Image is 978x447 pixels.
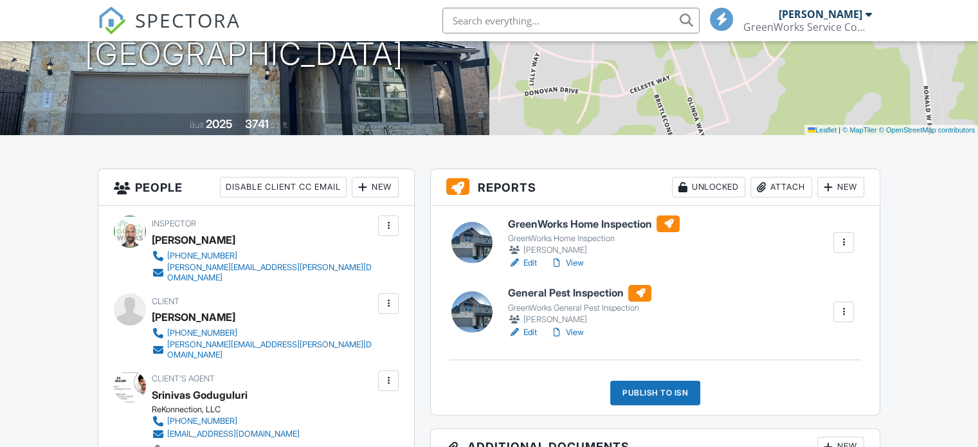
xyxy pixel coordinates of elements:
a: © OpenStreetMap contributors [879,126,975,134]
a: View [550,326,583,339]
a: [EMAIL_ADDRESS][DOMAIN_NAME] [152,428,300,441]
a: General Pest Inspection GreenWorks General Pest Inspection [PERSON_NAME] [508,285,651,326]
div: New [352,177,399,197]
div: GreenWorks Home Inspection [508,233,680,244]
h1: [STREET_ADDRESS] [GEOGRAPHIC_DATA] [85,4,404,72]
div: [PERSON_NAME] [152,230,235,250]
h3: Reports [431,169,880,206]
div: [PHONE_NUMBER] [167,251,237,261]
span: Inspector [152,219,196,228]
h6: GreenWorks Home Inspection [508,215,680,232]
a: Leaflet [808,126,837,134]
span: | [838,126,840,134]
div: [PHONE_NUMBER] [167,416,237,426]
div: Attach [750,177,812,197]
h6: General Pest Inspection [508,285,651,302]
div: [EMAIL_ADDRESS][DOMAIN_NAME] [167,429,300,439]
div: 2025 [206,117,233,131]
a: [PHONE_NUMBER] [152,415,300,428]
a: © MapTiler [842,126,877,134]
div: Publish to ISN [610,381,700,405]
div: GreenWorks Service Company [743,21,872,33]
a: GreenWorks Home Inspection GreenWorks Home Inspection [PERSON_NAME] [508,215,680,257]
div: [PERSON_NAME] [152,307,235,327]
a: [PHONE_NUMBER] [152,250,375,262]
span: sq. ft. [271,120,289,130]
a: [PERSON_NAME][EMAIL_ADDRESS][PERSON_NAME][DOMAIN_NAME] [152,340,375,360]
span: Client [152,296,179,306]
div: Unlocked [672,177,745,197]
span: Client's Agent [152,374,215,383]
div: [PHONE_NUMBER] [167,328,237,338]
span: Built [190,120,204,130]
span: SPECTORA [135,6,240,33]
img: The Best Home Inspection Software - Spectora [98,6,126,35]
div: GreenWorks General Pest Inspection [508,303,651,313]
div: [PERSON_NAME][EMAIL_ADDRESS][PERSON_NAME][DOMAIN_NAME] [167,340,375,360]
div: ReKonnection, LLC [152,405,310,415]
a: SPECTORA [98,17,240,44]
div: 3741 [245,117,269,131]
div: [PERSON_NAME] [508,313,651,326]
a: [PHONE_NUMBER] [152,327,375,340]
div: [PERSON_NAME] [779,8,862,21]
input: Search everything... [442,8,700,33]
div: New [817,177,864,197]
a: [PERSON_NAME][EMAIL_ADDRESS][PERSON_NAME][DOMAIN_NAME] [152,262,375,283]
a: View [550,257,583,269]
h3: People [98,169,414,206]
div: [PERSON_NAME][EMAIL_ADDRESS][PERSON_NAME][DOMAIN_NAME] [167,262,375,283]
div: [PERSON_NAME] [508,244,680,257]
div: Srinivas Goduguluri [152,385,248,405]
div: Disable Client CC Email [220,177,347,197]
a: Edit [508,257,537,269]
a: Edit [508,326,537,339]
